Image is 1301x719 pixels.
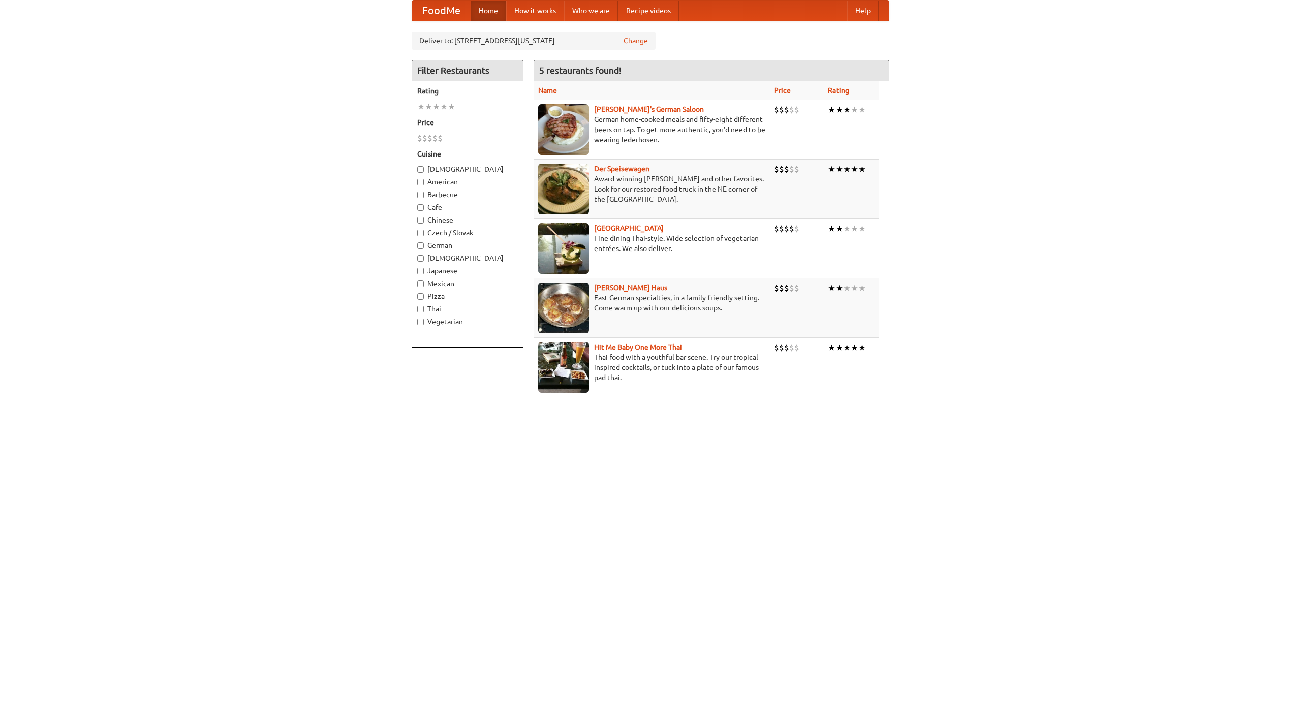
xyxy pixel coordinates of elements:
li: $ [789,342,794,353]
li: ★ [843,283,851,294]
li: $ [784,342,789,353]
li: ★ [843,164,851,175]
li: ★ [858,342,866,353]
li: ★ [448,101,455,112]
li: ★ [835,342,843,353]
li: $ [789,283,794,294]
a: Hit Me Baby One More Thai [594,343,682,351]
img: satay.jpg [538,223,589,274]
input: Pizza [417,293,424,300]
li: $ [784,164,789,175]
label: German [417,240,518,251]
li: $ [794,283,799,294]
li: $ [422,133,427,144]
li: ★ [858,223,866,234]
input: Cafe [417,204,424,211]
input: Mexican [417,280,424,287]
div: Deliver to: [STREET_ADDRESS][US_STATE] [412,32,656,50]
li: ★ [828,104,835,115]
p: German home-cooked meals and fifty-eight different beers on tap. To get more authentic, you'd nee... [538,114,766,145]
li: ★ [858,104,866,115]
li: ★ [835,283,843,294]
a: Change [624,36,648,46]
a: Name [538,86,557,95]
li: ★ [417,101,425,112]
li: ★ [851,283,858,294]
a: Home [471,1,506,21]
li: ★ [858,164,866,175]
a: Who we are [564,1,618,21]
li: $ [774,342,779,353]
li: $ [794,223,799,234]
label: Cafe [417,202,518,212]
li: ★ [828,164,835,175]
a: Der Speisewagen [594,165,649,173]
li: $ [794,104,799,115]
li: $ [774,283,779,294]
li: $ [784,283,789,294]
li: $ [789,104,794,115]
li: $ [784,104,789,115]
ng-pluralize: 5 restaurants found! [539,66,622,75]
a: How it works [506,1,564,21]
li: $ [432,133,438,144]
li: ★ [835,104,843,115]
label: Chinese [417,215,518,225]
li: ★ [858,283,866,294]
input: Barbecue [417,192,424,198]
img: babythai.jpg [538,342,589,393]
img: speisewagen.jpg [538,164,589,214]
li: $ [427,133,432,144]
a: Rating [828,86,849,95]
li: $ [779,223,784,234]
label: Thai [417,304,518,314]
label: Mexican [417,278,518,289]
label: [DEMOGRAPHIC_DATA] [417,164,518,174]
input: Czech / Slovak [417,230,424,236]
li: ★ [843,342,851,353]
li: ★ [851,342,858,353]
li: ★ [843,223,851,234]
label: Barbecue [417,190,518,200]
input: [DEMOGRAPHIC_DATA] [417,166,424,173]
label: Czech / Slovak [417,228,518,238]
li: ★ [828,223,835,234]
input: Vegetarian [417,319,424,325]
a: FoodMe [412,1,471,21]
li: $ [438,133,443,144]
li: $ [779,164,784,175]
label: Pizza [417,291,518,301]
li: ★ [835,223,843,234]
label: American [417,177,518,187]
input: American [417,179,424,185]
li: $ [774,223,779,234]
img: kohlhaus.jpg [538,283,589,333]
h5: Cuisine [417,149,518,159]
li: $ [774,164,779,175]
p: Fine dining Thai-style. Wide selection of vegetarian entrées. We also deliver. [538,233,766,254]
input: Thai [417,306,424,312]
a: [PERSON_NAME] Haus [594,284,667,292]
img: esthers.jpg [538,104,589,155]
li: ★ [432,101,440,112]
li: $ [779,342,784,353]
h4: Filter Restaurants [412,60,523,81]
li: ★ [425,101,432,112]
label: Japanese [417,266,518,276]
a: Recipe videos [618,1,679,21]
li: ★ [843,104,851,115]
a: Price [774,86,791,95]
input: German [417,242,424,249]
h5: Rating [417,86,518,96]
li: $ [784,223,789,234]
label: Vegetarian [417,317,518,327]
li: ★ [440,101,448,112]
a: [GEOGRAPHIC_DATA] [594,224,664,232]
a: Help [847,1,879,21]
li: $ [779,104,784,115]
a: [PERSON_NAME]'s German Saloon [594,105,704,113]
